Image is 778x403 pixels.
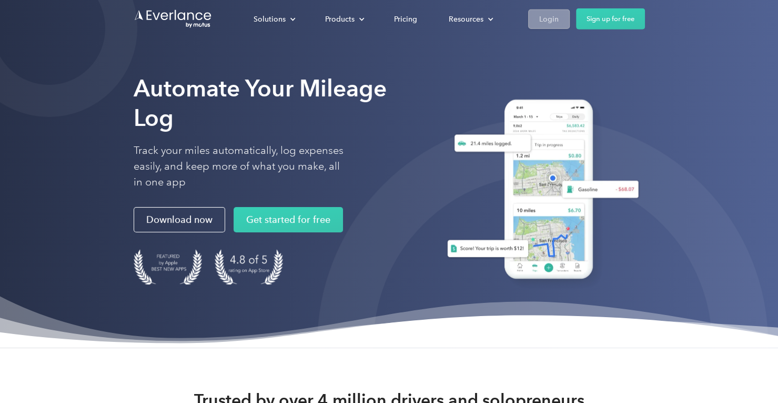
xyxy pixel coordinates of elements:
a: Sign up for free [576,8,645,30]
div: Products [315,9,373,28]
a: Go to homepage [134,9,213,29]
img: Everlance, mileage tracker app, expense tracking app [435,92,645,291]
div: Solutions [243,9,304,28]
img: 4.9 out of 5 stars on the app store [215,249,283,284]
div: Resources [449,12,483,25]
img: Badge for Featured by Apple Best New Apps [134,249,202,284]
a: Login [528,9,570,28]
div: Pricing [394,12,417,25]
div: Resources [438,9,502,28]
div: Login [539,12,559,25]
div: Products [325,12,355,25]
a: Download now [134,207,225,232]
div: Solutions [254,12,286,25]
a: Pricing [383,9,428,28]
p: Track your miles automatically, log expenses easily, and keep more of what you make, all in one app [134,143,344,190]
a: Get started for free [234,207,343,232]
strong: Automate Your Mileage Log [134,74,387,132]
